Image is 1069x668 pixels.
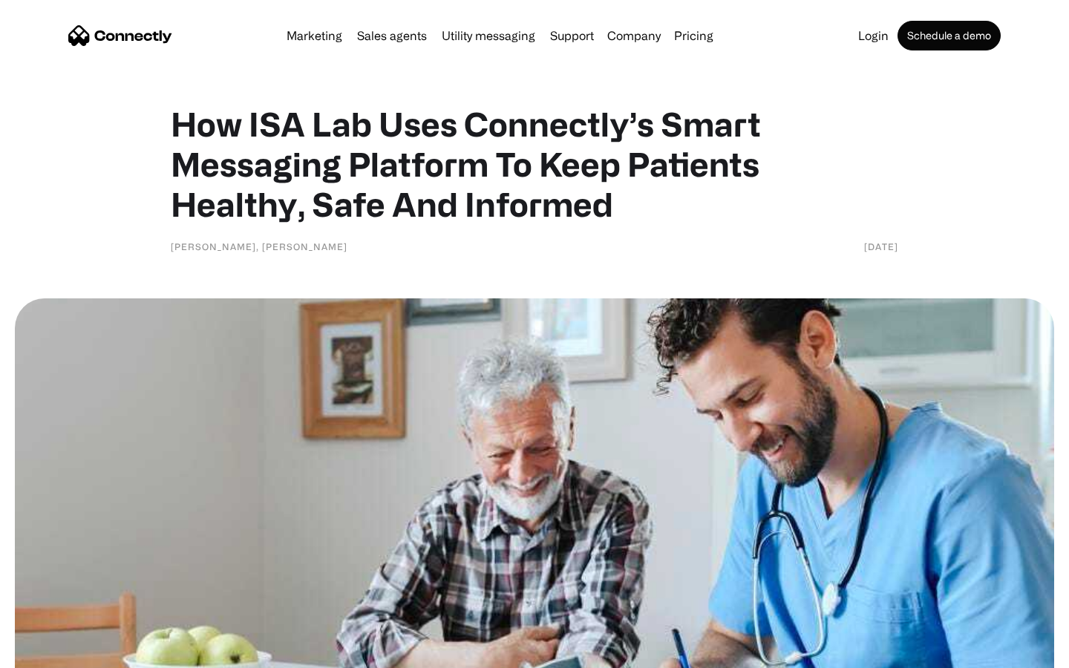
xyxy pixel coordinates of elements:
[171,239,347,254] div: [PERSON_NAME], [PERSON_NAME]
[668,30,719,42] a: Pricing
[852,30,895,42] a: Login
[15,642,89,663] aside: Language selected: English
[351,30,433,42] a: Sales agents
[30,642,89,663] ul: Language list
[281,30,348,42] a: Marketing
[171,104,898,224] h1: How ISA Lab Uses Connectly’s Smart Messaging Platform To Keep Patients Healthy, Safe And Informed
[607,25,661,46] div: Company
[544,30,600,42] a: Support
[898,21,1001,50] a: Schedule a demo
[436,30,541,42] a: Utility messaging
[864,239,898,254] div: [DATE]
